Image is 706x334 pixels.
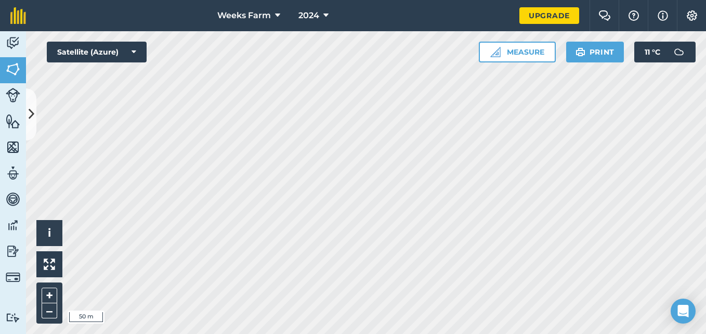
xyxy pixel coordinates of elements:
[48,226,51,239] span: i
[298,9,319,22] span: 2024
[671,299,696,324] div: Open Intercom Messenger
[634,42,696,62] button: 11 °C
[658,9,668,22] img: svg+xml;base64,PHN2ZyB4bWxucz0iaHR0cDovL3d3dy53My5vcmcvMjAwMC9zdmciIHdpZHRoPSIxNyIgaGVpZ2h0PSIxNy...
[645,42,660,62] span: 11 ° C
[6,61,20,77] img: svg+xml;base64,PHN2ZyB4bWxucz0iaHR0cDovL3d3dy53My5vcmcvMjAwMC9zdmciIHdpZHRoPSI1NiIgaGVpZ2h0PSI2MC...
[490,47,501,57] img: Ruler icon
[42,288,57,303] button: +
[6,88,20,102] img: svg+xml;base64,PD94bWwgdmVyc2lvbj0iMS4wIiBlbmNvZGluZz0idXRmLTgiPz4KPCEtLSBHZW5lcmF0b3I6IEFkb2JlIE...
[6,217,20,233] img: svg+xml;base64,PD94bWwgdmVyc2lvbj0iMS4wIiBlbmNvZGluZz0idXRmLTgiPz4KPCEtLSBHZW5lcmF0b3I6IEFkb2JlIE...
[36,220,62,246] button: i
[479,42,556,62] button: Measure
[42,303,57,318] button: –
[686,10,698,21] img: A cog icon
[566,42,624,62] button: Print
[6,270,20,285] img: svg+xml;base64,PD94bWwgdmVyc2lvbj0iMS4wIiBlbmNvZGluZz0idXRmLTgiPz4KPCEtLSBHZW5lcmF0b3I6IEFkb2JlIE...
[217,9,271,22] span: Weeks Farm
[10,7,26,24] img: fieldmargin Logo
[519,7,579,24] a: Upgrade
[6,165,20,181] img: svg+xml;base64,PD94bWwgdmVyc2lvbj0iMS4wIiBlbmNvZGluZz0idXRmLTgiPz4KPCEtLSBHZW5lcmF0b3I6IEFkb2JlIE...
[6,35,20,51] img: svg+xml;base64,PD94bWwgdmVyc2lvbj0iMS4wIiBlbmNvZGluZz0idXRmLTgiPz4KPCEtLSBHZW5lcmF0b3I6IEFkb2JlIE...
[6,113,20,129] img: svg+xml;base64,PHN2ZyB4bWxucz0iaHR0cDovL3d3dy53My5vcmcvMjAwMC9zdmciIHdpZHRoPSI1NiIgaGVpZ2h0PSI2MC...
[598,10,611,21] img: Two speech bubbles overlapping with the left bubble in the forefront
[576,46,585,58] img: svg+xml;base64,PHN2ZyB4bWxucz0iaHR0cDovL3d3dy53My5vcmcvMjAwMC9zdmciIHdpZHRoPSIxOSIgaGVpZ2h0PSIyNC...
[669,42,689,62] img: svg+xml;base64,PD94bWwgdmVyc2lvbj0iMS4wIiBlbmNvZGluZz0idXRmLTgiPz4KPCEtLSBHZW5lcmF0b3I6IEFkb2JlIE...
[44,259,55,270] img: Four arrows, one pointing top left, one top right, one bottom right and the last bottom left
[47,42,147,62] button: Satellite (Azure)
[6,191,20,207] img: svg+xml;base64,PD94bWwgdmVyc2lvbj0iMS4wIiBlbmNvZGluZz0idXRmLTgiPz4KPCEtLSBHZW5lcmF0b3I6IEFkb2JlIE...
[6,243,20,259] img: svg+xml;base64,PD94bWwgdmVyc2lvbj0iMS4wIiBlbmNvZGluZz0idXRmLTgiPz4KPCEtLSBHZW5lcmF0b3I6IEFkb2JlIE...
[6,313,20,323] img: svg+xml;base64,PD94bWwgdmVyc2lvbj0iMS4wIiBlbmNvZGluZz0idXRmLTgiPz4KPCEtLSBHZW5lcmF0b3I6IEFkb2JlIE...
[6,139,20,155] img: svg+xml;base64,PHN2ZyB4bWxucz0iaHR0cDovL3d3dy53My5vcmcvMjAwMC9zdmciIHdpZHRoPSI1NiIgaGVpZ2h0PSI2MC...
[627,10,640,21] img: A question mark icon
